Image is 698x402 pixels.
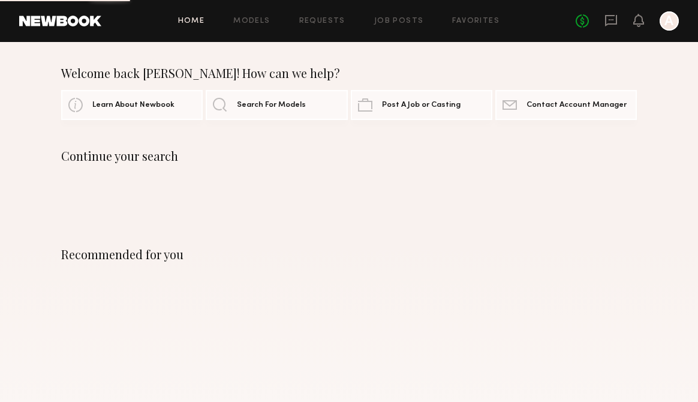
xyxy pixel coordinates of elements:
[233,17,270,25] a: Models
[178,17,205,25] a: Home
[351,90,492,120] a: Post A Job or Casting
[61,247,637,262] div: Recommended for you
[660,11,679,31] a: A
[61,149,637,163] div: Continue your search
[206,90,347,120] a: Search For Models
[382,101,461,109] span: Post A Job or Casting
[452,17,500,25] a: Favorites
[61,90,203,120] a: Learn About Newbook
[299,17,345,25] a: Requests
[237,101,306,109] span: Search For Models
[92,101,174,109] span: Learn About Newbook
[374,17,424,25] a: Job Posts
[61,66,637,80] div: Welcome back [PERSON_NAME]! How can we help?
[526,101,627,109] span: Contact Account Manager
[495,90,637,120] a: Contact Account Manager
